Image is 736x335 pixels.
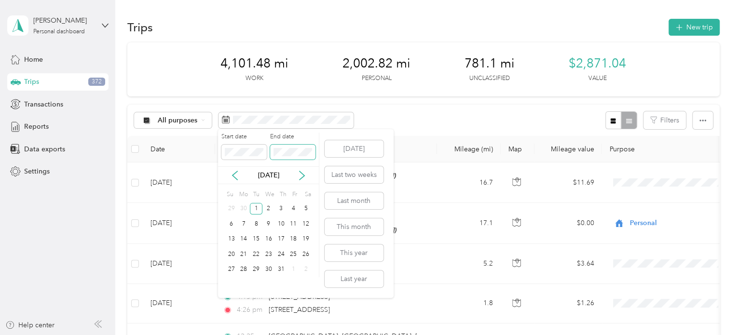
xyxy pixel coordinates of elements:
[24,144,65,154] span: Data exports
[262,218,275,230] div: 9
[362,74,392,83] p: Personal
[325,192,383,209] button: Last month
[158,117,198,124] span: All purposes
[24,99,63,109] span: Transactions
[325,244,383,261] button: This year
[275,264,287,276] div: 31
[287,203,300,215] div: 4
[643,111,686,129] button: Filters
[287,264,300,276] div: 1
[237,248,250,260] div: 21
[237,233,250,245] div: 14
[325,218,383,235] button: This month
[264,188,275,201] div: We
[245,74,263,83] p: Work
[237,264,250,276] div: 28
[275,203,287,215] div: 3
[300,218,312,230] div: 12
[225,264,238,276] div: 27
[238,188,248,201] div: Mo
[143,162,215,203] td: [DATE]
[262,248,275,260] div: 23
[534,162,602,203] td: $11.69
[278,188,287,201] div: Th
[437,136,501,162] th: Mileage (mi)
[668,19,720,36] button: New trip
[270,133,315,141] label: End date
[5,320,55,330] button: Help center
[262,203,275,215] div: 2
[143,284,215,323] td: [DATE]
[437,284,501,323] td: 1.8
[342,56,410,71] span: 2,002.82 mi
[300,264,312,276] div: 2
[88,78,105,86] span: 372
[24,121,49,132] span: Reports
[250,218,262,230] div: 8
[325,166,383,183] button: Last two weeks
[300,203,312,215] div: 5
[275,233,287,245] div: 17
[250,264,262,276] div: 29
[262,233,275,245] div: 16
[275,218,287,230] div: 10
[143,136,215,162] th: Date
[534,136,602,162] th: Mileage value
[248,170,289,180] p: [DATE]
[287,233,300,245] div: 18
[250,203,262,215] div: 1
[569,56,626,71] span: $2,871.04
[250,233,262,245] div: 15
[287,248,300,260] div: 25
[534,244,602,284] td: $3.64
[250,248,262,260] div: 22
[237,203,250,215] div: 30
[225,218,238,230] div: 6
[225,188,234,201] div: Su
[269,306,330,314] span: [STREET_ADDRESS]
[251,188,260,201] div: Tu
[220,56,288,71] span: 4,101.48 mi
[221,133,267,141] label: Start date
[33,15,94,26] div: [PERSON_NAME]
[275,248,287,260] div: 24
[287,218,300,230] div: 11
[588,74,607,83] p: Value
[127,22,153,32] h1: Trips
[501,136,534,162] th: Map
[300,248,312,260] div: 26
[437,244,501,284] td: 5.2
[143,244,215,284] td: [DATE]
[215,136,437,162] th: Locations
[437,203,501,243] td: 17.1
[464,56,515,71] span: 781.1 mi
[262,264,275,276] div: 30
[325,140,383,157] button: [DATE]
[225,233,238,245] div: 13
[269,293,330,301] span: [STREET_ADDRESS]
[290,188,300,201] div: Fr
[236,305,264,315] span: 4:26 pm
[24,54,43,65] span: Home
[534,284,602,323] td: $1.26
[303,188,312,201] div: Sa
[437,162,501,203] td: 16.7
[682,281,736,335] iframe: Everlance-gr Chat Button Frame
[24,166,50,176] span: Settings
[300,233,312,245] div: 19
[225,203,238,215] div: 29
[225,248,238,260] div: 20
[24,77,39,87] span: Trips
[469,74,510,83] p: Unclassified
[534,203,602,243] td: $0.00
[325,270,383,287] button: Last year
[143,203,215,243] td: [DATE]
[237,218,250,230] div: 7
[630,218,718,228] span: Personal
[33,29,85,35] div: Personal dashboard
